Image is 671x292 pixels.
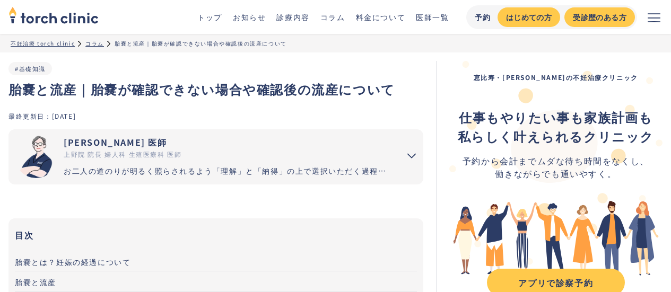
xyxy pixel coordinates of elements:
[15,251,417,271] a: 胎嚢とは？妊娠の経過について
[64,165,391,176] div: お二人の道のりが明るく照らされるよう「理解」と「納得」の上で選択いただく過程を大切にしています。エビデンスに基づいた高水準の医療提供により「幸せな家族計画の実現」をお手伝いさせていただきます。
[506,12,552,23] div: はじめての方
[496,276,615,289] div: アプリで診察予約
[8,7,99,26] a: home
[15,227,417,243] h3: 目次
[233,12,266,22] a: お知らせ
[459,108,652,126] strong: 仕事もやりたい事も家族計画も
[498,7,560,27] a: はじめての方
[8,3,99,26] img: torch clinic
[8,79,423,99] h1: 胎嚢と流産｜胎嚢が確認できない場合や確認後の流産について
[11,39,75,47] a: 不妊治療 torch clinic
[64,149,391,159] div: 上野院 院長 婦人科 生殖医療科 医師
[11,39,660,47] ul: パンくずリスト
[52,111,76,120] div: [DATE]
[197,12,222,22] a: トップ
[8,111,52,120] div: 最終更新日：
[458,154,654,180] div: 予約から会計までムダな待ち時間をなくし、 働きながらでも通いやすく。
[15,136,57,178] img: 市山 卓彦
[15,256,130,267] span: 胎嚢とは？妊娠の経過について
[115,39,287,47] div: 胎嚢と流産｜胎嚢が確認できない場合や確認後の流産について
[15,64,46,73] a: #基礎知識
[458,127,654,145] strong: 私らしく叶えられるクリニック
[573,12,626,23] div: 受診歴のある方
[475,12,491,23] div: 予約
[8,129,423,184] summary: 市山 卓彦 [PERSON_NAME] 医師 上野院 院長 婦人科 生殖医療科 医師 お二人の道のりが明るく照らされるよう「理解」と「納得」の上で選択いただく過程を大切にしています。エビデンスに...
[320,12,345,22] a: コラム
[85,39,104,47] a: コラム
[474,73,638,82] strong: 恵比寿・[PERSON_NAME]の不妊治療クリニック
[356,12,406,22] a: 料金について
[416,12,449,22] a: 医師一覧
[564,7,635,27] a: 受診歴のある方
[64,136,391,148] div: [PERSON_NAME] 医師
[276,12,309,22] a: 診療内容
[458,108,654,146] div: ‍ ‍
[15,277,56,287] span: 胎嚢と流産
[8,129,391,184] a: [PERSON_NAME] 医師 上野院 院長 婦人科 生殖医療科 医師 お二人の道のりが明るく照らされるよう「理解」と「納得」の上で選択いただく過程を大切にしています。エビデンスに基づいた高水...
[15,271,417,291] a: 胎嚢と流産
